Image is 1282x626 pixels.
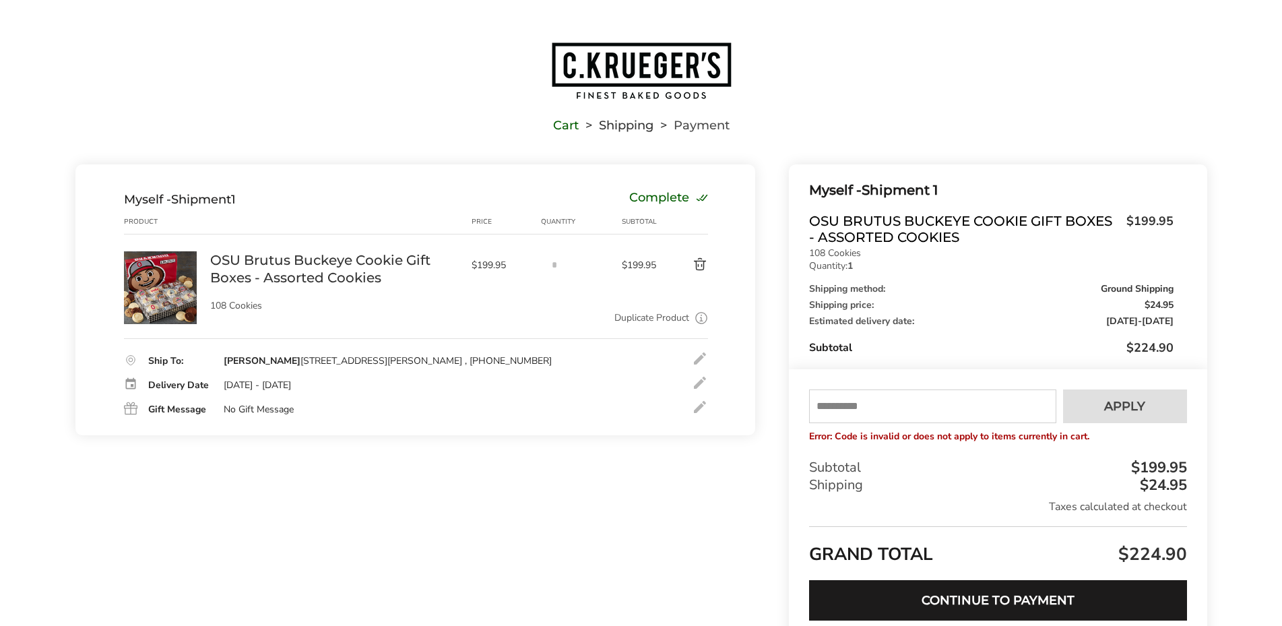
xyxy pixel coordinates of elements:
p: 108 Cookies [809,249,1173,258]
span: Myself - [809,182,862,198]
div: Shipping [809,476,1186,494]
span: $199.95 [1120,213,1174,242]
span: $199.95 [472,259,535,272]
strong: [PERSON_NAME] [224,354,300,367]
div: Subtotal [809,340,1173,356]
div: $199.95 [1128,460,1187,475]
span: 1 [231,192,236,207]
div: Complete [629,192,708,207]
span: OSU Brutus Buckeye Cookie Gift Boxes - Assorted Cookies [809,213,1119,245]
div: Price [472,216,542,227]
a: Duplicate Product [614,311,689,325]
li: Shipping [579,121,653,130]
span: Payment [674,121,730,130]
p: Quantity: [809,261,1173,271]
div: Delivery Date [148,381,210,390]
img: C.KRUEGER'S [550,41,732,100]
span: Myself - [124,192,171,207]
a: OSU Brutus Buckeye Cookie Gift Boxes - Assorted Cookies [210,251,458,286]
span: Apply [1104,400,1145,412]
div: $24.95 [1136,478,1187,493]
span: [DATE] [1106,315,1138,327]
button: Delete product [661,257,708,273]
div: Shipping price: [809,301,1173,310]
a: OSU Brutus Buckeye Cookie Gift Boxes - Assorted Cookies [124,251,197,263]
div: Estimated delivery date: [809,317,1173,326]
a: Go to home page [75,41,1207,100]
span: [DATE] [1142,315,1174,327]
img: OSU Brutus Buckeye Cookie Gift Boxes - Assorted Cookies [124,251,197,324]
div: Product [124,216,210,227]
span: - [1106,317,1174,326]
p: Error: Code is invalid or does not apply to items currently in cart. [809,430,1186,443]
div: GRAND TOTAL [809,526,1186,570]
span: $199.95 [622,259,661,272]
div: [STREET_ADDRESS][PERSON_NAME] , [PHONE_NUMBER] [224,355,552,367]
div: Ship To: [148,356,210,366]
div: Subtotal [622,216,661,227]
div: Gift Message [148,405,210,414]
span: $24.95 [1145,301,1174,310]
div: Shipment 1 [809,179,1173,201]
div: Shipping method: [809,284,1173,294]
div: Shipment [124,192,236,207]
span: $224.90 [1115,542,1187,566]
div: Subtotal [809,459,1186,476]
div: No Gift Message [224,404,294,416]
div: Taxes calculated at checkout [809,499,1186,514]
p: 108 Cookies [210,301,458,311]
input: Quantity input [541,251,568,278]
div: Quantity [541,216,622,227]
a: OSU Brutus Buckeye Cookie Gift Boxes - Assorted Cookies$199.95 [809,213,1173,245]
span: Ground Shipping [1101,284,1174,294]
span: $224.90 [1126,340,1174,356]
a: Cart [553,121,579,130]
div: [DATE] - [DATE] [224,379,291,392]
button: Continue to Payment [809,580,1186,621]
button: Apply [1063,389,1187,423]
strong: 1 [847,259,853,272]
